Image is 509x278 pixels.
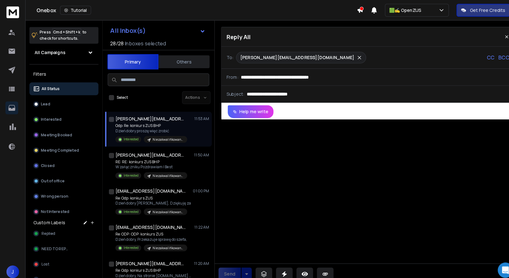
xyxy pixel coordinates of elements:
p: Re: Odp: konkurs ZUS BHP [113,262,188,267]
button: Lost [29,252,96,264]
h1: All Inbox(s) [108,27,142,33]
h3: Filters [29,68,96,77]
h3: Custom Labels [32,214,64,220]
button: Meeting Completed [29,140,96,153]
p: Re: ODP: ODP: konkurs ZUS [113,226,183,231]
p: Interested [40,114,60,119]
h1: [PERSON_NAME][EMAIL_ADDRESS][PERSON_NAME][DOMAIN_NAME] [113,254,181,260]
p: CC [476,53,483,60]
button: All Inbox(s) [103,24,206,36]
span: Lost [41,255,48,260]
p: Meeting Completed [40,144,77,149]
button: Meeting Booked [29,125,96,138]
button: Primary [105,53,155,68]
p: RE: RE: konkurs ZUS BHP [113,156,183,161]
p: Interested [121,169,135,174]
button: Tutorial [59,6,89,14]
p: Wrong person [40,189,67,194]
button: All Campaigns [29,45,96,58]
h3: Inboxes selected [122,39,162,46]
button: Not Interested [29,200,96,213]
span: Cmd + Shift + k [51,28,79,35]
p: Interested [121,205,135,209]
p: Lead [40,99,49,104]
button: Closed [29,155,96,168]
button: Get Free Credits [446,4,498,16]
p: Re: Odp: konkurs ZUS [113,191,187,196]
p: Niezakwalifikowani 2025 [149,134,179,139]
p: Meeting Booked [40,129,71,134]
p: Dzień dobry [PERSON_NAME], Dziękuję za [113,196,187,201]
span: GMAIL [41,270,52,275]
div: Onebox [36,6,349,14]
p: Dzień dobry, Przekazuje sprawę do szefa, [113,231,183,236]
p: 11:50 AM [190,149,204,154]
button: Wrong person [29,185,96,198]
p: 11:22 AM [190,220,204,225]
button: Help me write [223,103,267,115]
button: NEED TO REPLY [29,237,96,249]
p: All Status [41,84,58,89]
p: Interested [121,240,135,245]
p: Not Interested [40,204,68,209]
button: Others [155,53,205,67]
button: Lead [29,95,96,108]
label: Select [114,93,125,98]
p: To: [221,53,228,59]
h1: All Campaigns [34,48,64,54]
span: 28 / 28 [108,39,121,46]
p: From: [221,72,233,78]
h1: [PERSON_NAME][EMAIL_ADDRESS][DOMAIN_NAME] [113,148,181,154]
p: Get Free Credits [459,7,494,13]
h1: [EMAIL_ADDRESS][DOMAIN_NAME] [113,184,181,190]
h1: [EMAIL_ADDRESS][DOMAIN_NAME] [113,219,181,225]
span: NEED TO REPLY [41,240,68,245]
p: 11:53 AM [190,114,204,119]
button: J [6,259,19,272]
p: [PERSON_NAME][EMAIL_ADDRESS][DOMAIN_NAME] [235,53,346,59]
button: Replied [29,222,96,234]
p: Odp: Re: konkurs ZUS BHP [113,120,183,125]
p: 01:00 PM [188,184,204,189]
h1: [PERSON_NAME][EMAIL_ADDRESS][DOMAIN_NAME] [113,113,181,119]
p: W załączniku Pozdrawiam | Best [113,161,183,166]
p: Closed [40,159,53,164]
p: Subject: [221,89,239,95]
p: 🟩✍️ OpenZUS [380,7,414,13]
p: Interested [121,134,135,139]
p: Dzień dobry proszę więc zrobić [113,125,183,130]
p: Out of office [40,174,63,179]
button: All Status [29,80,96,93]
span: Replied [41,225,54,230]
p: Reply All [221,32,245,40]
button: Out of office [29,170,96,183]
p: Niezakwalifikowani 2025 [149,240,179,245]
button: Interested [29,110,96,123]
p: Niezakwalifikowani 2025 [149,169,179,174]
div: Open Intercom Messenger [486,256,501,271]
p: Press to check for shortcuts. [39,28,85,41]
p: Dzień dobry, Na stronie [DOMAIN_NAME] proszę [113,267,188,272]
p: 11:20 AM [190,255,204,260]
p: BCC [487,53,497,60]
p: Niezakwalifikowani 2025 [149,205,179,210]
